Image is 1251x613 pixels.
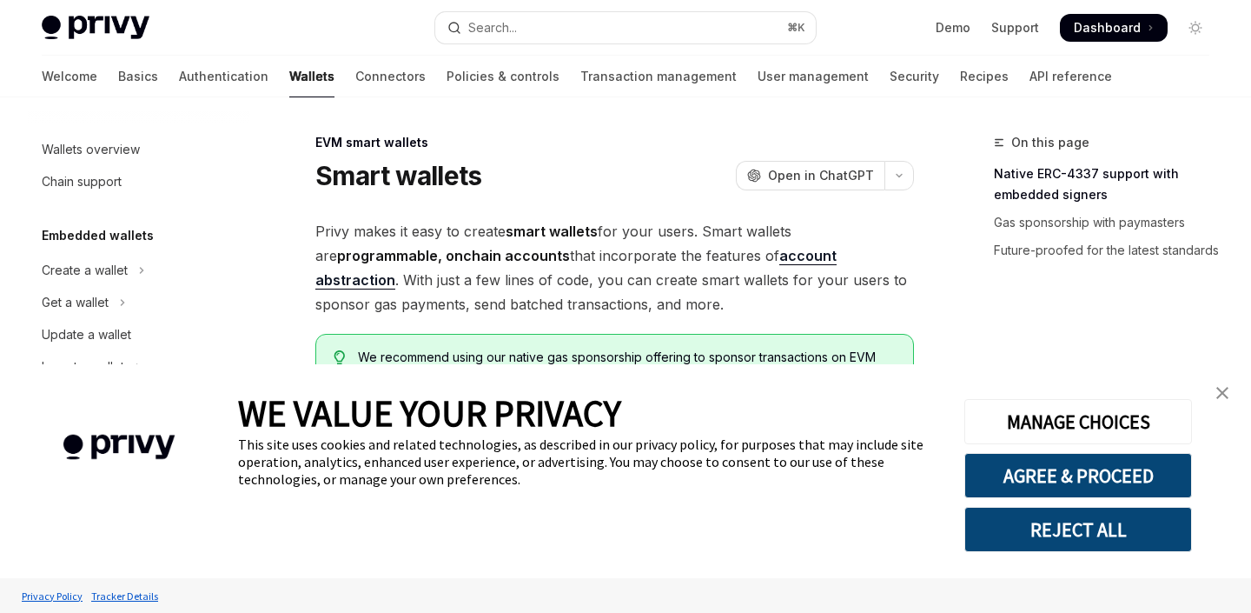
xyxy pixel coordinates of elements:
a: Demo [936,19,970,37]
a: Privacy Policy [17,581,87,611]
div: EVM smart wallets [315,134,914,151]
span: ⌘ K [787,21,805,35]
button: Open search [435,12,815,43]
a: Tracker Details [87,581,162,611]
div: This site uses cookies and related technologies, as described in our privacy policy, for purposes... [238,436,938,488]
a: Basics [118,56,158,97]
a: Gas sponsorship with paymasters [994,209,1223,237]
a: Welcome [42,56,97,97]
button: REJECT ALL [964,507,1192,552]
a: Dashboard [1060,14,1168,42]
a: Wallets [289,56,334,97]
img: company logo [26,410,212,485]
strong: programmable, onchain accounts [337,247,570,264]
a: Wallets overview [28,134,250,165]
a: Recipes [960,56,1009,97]
a: Security [890,56,939,97]
a: API reference [1029,56,1112,97]
svg: Tip [334,350,346,366]
a: Chain support [28,166,250,197]
a: User management [758,56,869,97]
a: Connectors [355,56,426,97]
a: Policies & controls [447,56,559,97]
div: Import a wallet [42,356,124,377]
h5: Embedded wallets [42,225,154,246]
a: Transaction management [580,56,737,97]
button: Toggle Create a wallet section [28,255,250,286]
a: Native ERC-4337 support with embedded signers [994,160,1223,209]
img: close banner [1216,387,1228,399]
a: Future-proofed for the latest standards [994,237,1223,264]
a: Support [991,19,1039,37]
span: We recommend using our native gas sponsorship offering to sponsor transactions on EVM and Solana. [358,349,896,383]
button: AGREE & PROCEED [964,453,1192,498]
span: Privy makes it easy to create for your users. Smart wallets are that incorporate the features of ... [315,219,914,316]
button: Toggle Get a wallet section [28,287,250,318]
button: Open in ChatGPT [736,161,884,190]
a: Authentication [179,56,268,97]
button: MANAGE CHOICES [964,399,1192,444]
img: light logo [42,16,149,40]
button: Toggle Import a wallet section [28,351,250,383]
div: Chain support [42,171,122,192]
span: WE VALUE YOUR PRIVACY [238,390,621,436]
a: Update a wallet [28,319,250,350]
div: Wallets overview [42,139,140,160]
a: close banner [1205,376,1240,410]
strong: smart wallets [506,223,598,240]
div: Create a wallet [42,260,128,281]
h1: Smart wallets [315,160,481,191]
button: Toggle dark mode [1181,14,1209,42]
div: Search... [468,17,517,38]
span: Dashboard [1074,19,1141,37]
span: Open in ChatGPT [768,167,874,184]
div: Update a wallet [42,324,131,345]
span: On this page [1011,132,1089,153]
div: Get a wallet [42,292,109,313]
